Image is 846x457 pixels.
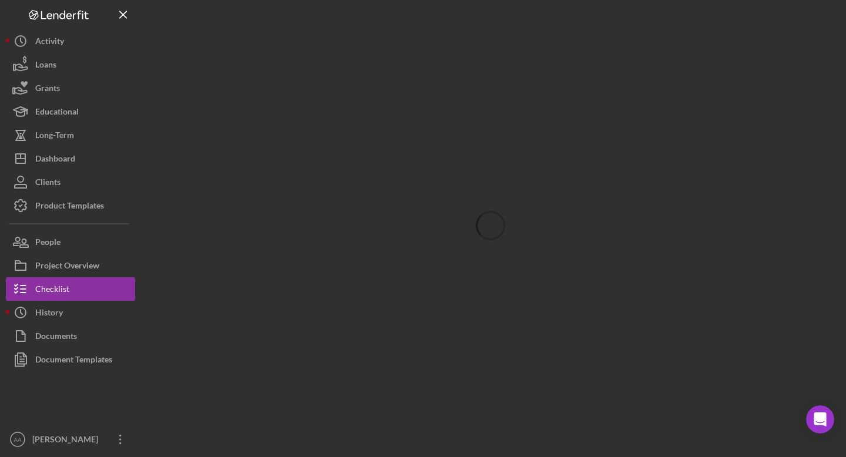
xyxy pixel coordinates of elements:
iframe: Intercom live chat [806,405,834,434]
button: Checklist [6,277,135,301]
button: Dashboard [6,147,135,170]
text: AA [14,436,22,443]
button: Long-Term [6,123,135,147]
div: Activity [35,29,64,56]
div: Checklist [35,277,69,304]
div: People [35,230,61,257]
div: [PERSON_NAME] [29,428,106,454]
div: Documents [35,324,77,351]
button: Document Templates [6,348,135,371]
button: Project Overview [6,254,135,277]
div: Educational [35,100,79,126]
div: History [35,301,63,327]
button: Loans [6,53,135,76]
button: People [6,230,135,254]
button: AA[PERSON_NAME] [6,428,135,451]
div: Grants [35,76,60,103]
button: Clients [6,170,135,194]
button: Educational [6,100,135,123]
button: Documents [6,324,135,348]
div: Product Templates [35,194,104,220]
button: History [6,301,135,324]
button: Product Templates [6,194,135,217]
div: Project Overview [35,254,99,280]
button: Grants [6,76,135,100]
div: Loans [35,53,56,79]
div: Document Templates [35,348,112,374]
button: Activity [6,29,135,53]
div: Clients [35,170,61,197]
div: Long-Term [35,123,74,150]
div: Dashboard [35,147,75,173]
